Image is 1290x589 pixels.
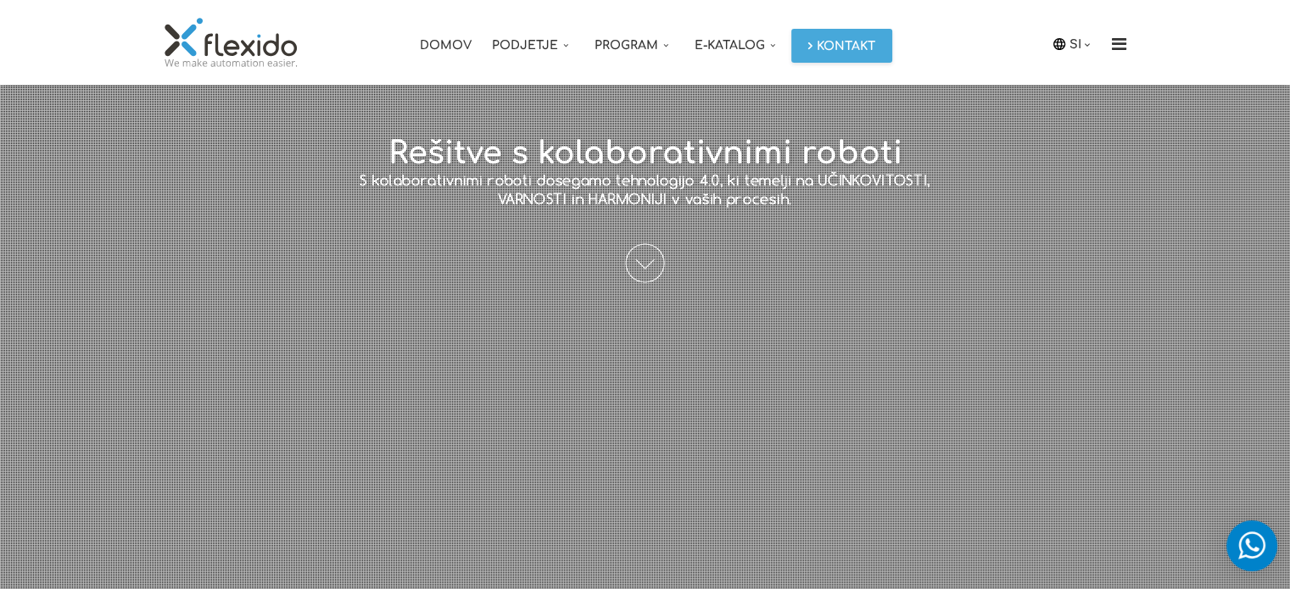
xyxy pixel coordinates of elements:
img: icon-laguage.svg [1052,36,1067,52]
img: Flexido, d.o.o. [162,17,301,68]
img: whatsapp_icon_white.svg [1235,529,1269,561]
a: Kontakt [791,29,892,63]
p: S kolaborativnimi roboti dosegamo tehnologijo 4.0, ki temelji na UČINKOVITOSTI, VARNOSTI in HARMO... [349,171,942,209]
i: Menu [1106,36,1133,53]
a: SI [1069,35,1095,53]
